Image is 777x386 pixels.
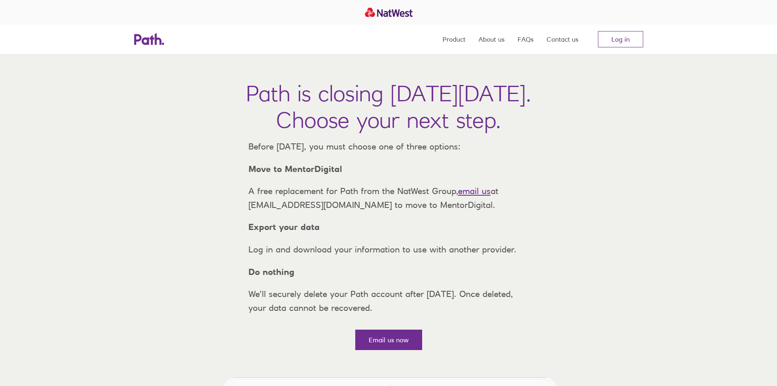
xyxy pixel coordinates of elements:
a: Contact us [547,25,578,54]
a: email us [458,186,491,196]
a: Email us now [355,330,422,350]
p: A free replacement for Path from the NatWest Group, at [EMAIL_ADDRESS][DOMAIN_NAME] to move to Me... [242,184,536,212]
strong: Do nothing [248,267,294,277]
p: We’ll securely delete your Path account after [DATE]. Once deleted, your data cannot be recovered. [242,287,536,315]
strong: Move to MentorDigital [248,164,342,174]
strong: Export your data [248,222,320,232]
p: Log in and download your information to use with another provider. [242,243,536,257]
a: Product [443,25,465,54]
h1: Path is closing [DATE][DATE]. Choose your next step. [246,80,531,133]
a: Log in [598,31,643,47]
p: Before [DATE], you must choose one of three options: [242,140,536,154]
a: About us [478,25,505,54]
a: FAQs [518,25,533,54]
